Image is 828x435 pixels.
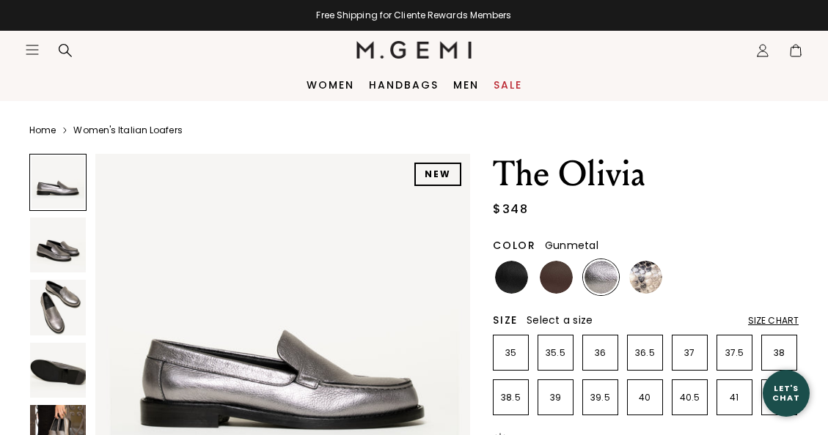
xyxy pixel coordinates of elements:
p: 37 [673,347,707,359]
p: 35 [494,347,528,359]
h2: Size [493,314,518,326]
a: Women's Italian Loafers [73,124,182,136]
img: Chocolate [540,261,573,294]
img: Black [495,261,528,294]
p: 39 [538,392,573,404]
img: The Olivia [30,218,86,273]
div: Let's Chat [763,384,810,402]
img: Black and White [629,261,662,294]
a: Men [453,79,479,91]
p: 36 [583,347,618,359]
img: The Olivia [30,280,86,335]
a: Home [29,124,56,136]
p: 38.5 [494,392,528,404]
p: 40 [628,392,662,404]
div: NEW [414,163,461,186]
p: 42 [762,392,796,404]
p: 36.5 [628,347,662,359]
a: Sale [494,79,522,91]
img: M.Gemi [356,41,472,59]
span: Select a size [527,313,593,327]
p: 37.5 [717,347,752,359]
a: Handbags [369,79,439,91]
p: 39.5 [583,392,618,404]
p: 41 [717,392,752,404]
p: 38 [762,347,796,359]
div: Size Chart [748,315,799,327]
img: Gunmetal [585,261,618,294]
div: $348 [493,201,528,218]
h2: Color [493,239,536,251]
h1: The Olivia [493,154,799,195]
p: 40.5 [673,392,707,404]
button: Open site menu [25,42,40,57]
a: Women [307,79,354,91]
span: Gunmetal [545,238,598,253]
p: 35.5 [538,347,573,359]
img: The Olivia [30,343,86,398]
